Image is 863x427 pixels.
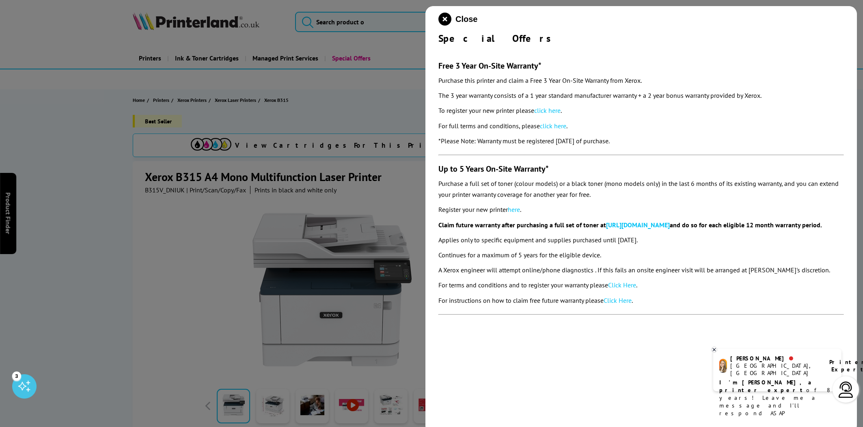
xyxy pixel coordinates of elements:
[12,371,21,380] div: 3
[606,221,670,229] a: [URL][DOMAIN_NAME]
[438,280,844,291] p: For terms and conditions and to register your warranty please .
[604,296,632,304] a: Click Here
[438,75,844,86] p: Purchase this printer and claim a Free 3 Year On-Site Warranty from Xerox.
[719,379,835,417] p: of 8 years! Leave me a message and I'll respond ASAP
[438,90,844,101] p: The 3 year warranty consists of a 1 year standard manufacturer warranty + a 2 year bonus warranty...
[838,382,854,398] img: user-headset-light.svg
[670,221,822,229] b: and do so for each eligible 12 month warranty period.
[540,122,566,130] a: click here
[534,106,561,114] a: click here
[438,204,844,215] p: Register your new printer .
[438,60,844,71] h3: Free 3 Year On-Site Warranty*
[438,178,844,200] p: Purchase a full set of toner (colour models) or a black toner (mono models only) in the last 6 mo...
[608,281,636,289] a: Click Here
[730,355,819,362] div: [PERSON_NAME]
[438,250,844,261] p: Continues for a maximum of 5 years for the eligible device.
[438,32,844,45] div: Special Offers
[730,362,819,377] div: [GEOGRAPHIC_DATA], [GEOGRAPHIC_DATA]
[438,265,844,276] p: A Xerox engineer will attempt online/phone diagnostics . If this fails an onsite engineer visit w...
[438,13,477,26] button: close modal
[438,221,606,229] b: Claim future warranty after purchasing a full set of toner at
[438,295,844,306] p: For instructions on how to claim free future warranty please .
[455,15,477,24] span: Close
[438,136,844,147] p: *Please Note: Warranty must be registered [DATE] of purchase.
[719,359,727,373] img: amy-livechat.png
[438,235,844,246] p: Applies only to specific equipment and supplies purchased until [DATE].
[438,121,844,132] p: For full terms and conditions, please .
[438,164,844,174] h3: Up to 5 Years On-Site Warranty*
[508,205,520,213] a: here
[719,379,814,394] b: I'm [PERSON_NAME], a printer expert
[438,105,844,116] p: To register your new printer please .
